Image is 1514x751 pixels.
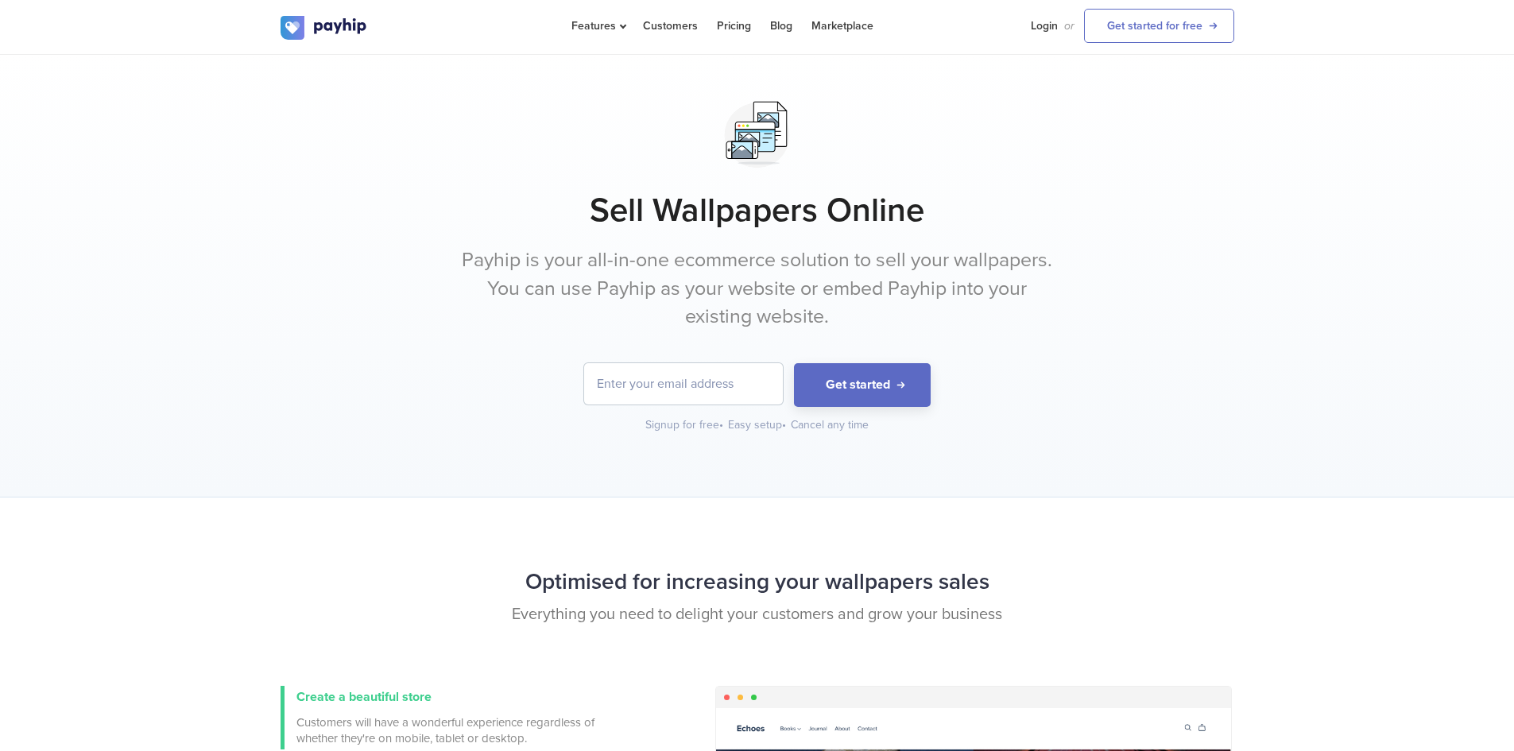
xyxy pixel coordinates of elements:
p: Payhip is your all-in-one ecommerce solution to sell your wallpapers. You can use Payhip as your ... [459,246,1055,331]
h1: Sell Wallpapers Online [281,191,1234,230]
a: Get started for free [1084,9,1234,43]
div: Cancel any time [791,417,869,433]
span: Customers will have a wonderful experience regardless of whether they're on mobile, tablet or des... [296,714,598,746]
span: Features [571,19,624,33]
p: Everything you need to delight your customers and grow your business [281,603,1234,626]
a: Create a beautiful store Customers will have a wonderful experience regardless of whether they're... [281,686,598,749]
button: Get started [794,363,931,407]
input: Enter your email address [584,363,783,405]
div: Signup for free [645,417,725,433]
img: logo.svg [281,16,368,40]
div: Easy setup [728,417,788,433]
span: • [782,418,786,432]
span: Create a beautiful store [296,689,432,705]
h2: Optimised for increasing your wallpapers sales [281,561,1234,603]
span: • [719,418,723,432]
img: svg+xml;utf8,%3Csvg%20viewBox%3D%220%200%20100%20100%22%20xmlns%3D%22http%3A%2F%2Fwww.w3.org%2F20... [717,95,797,175]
